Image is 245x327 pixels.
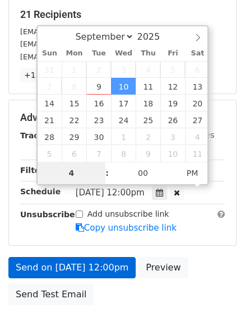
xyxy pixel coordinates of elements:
span: September 1, 2025 [62,61,86,78]
small: [EMAIL_ADDRESS][DOMAIN_NAME] [20,40,145,48]
span: Tue [86,50,111,57]
span: Thu [136,50,160,57]
input: Hour [38,162,106,184]
h5: 21 Recipients [20,8,225,21]
strong: Unsubscribe [20,210,75,219]
span: October 9, 2025 [136,145,160,162]
span: September 24, 2025 [111,111,136,128]
span: October 2, 2025 [136,128,160,145]
span: October 6, 2025 [62,145,86,162]
span: October 10, 2025 [160,145,185,162]
span: September 6, 2025 [185,61,210,78]
span: September 26, 2025 [160,111,185,128]
span: [DATE] 12:00pm [76,188,145,198]
small: [EMAIL_ADDRESS][DOMAIN_NAME] [20,53,145,61]
span: September 28, 2025 [38,128,62,145]
span: September 13, 2025 [185,78,210,95]
strong: Schedule [20,187,61,196]
span: September 9, 2025 [86,78,111,95]
strong: Tracking [20,131,58,140]
span: September 5, 2025 [160,61,185,78]
span: September 4, 2025 [136,61,160,78]
strong: Filters [20,166,49,175]
span: September 27, 2025 [185,111,210,128]
a: Send Test Email [8,284,94,305]
span: September 23, 2025 [86,111,111,128]
span: October 7, 2025 [86,145,111,162]
span: October 3, 2025 [160,128,185,145]
span: September 18, 2025 [136,95,160,111]
span: September 29, 2025 [62,128,86,145]
span: : [105,162,109,184]
span: September 3, 2025 [111,61,136,78]
a: Preview [138,257,188,278]
span: September 21, 2025 [38,111,62,128]
span: October 11, 2025 [185,145,210,162]
span: September 7, 2025 [38,78,62,95]
a: Copy unsubscribe link [76,223,177,233]
h5: Advanced [20,111,225,124]
span: September 11, 2025 [136,78,160,95]
span: Click to toggle [177,162,208,184]
span: September 17, 2025 [111,95,136,111]
span: September 16, 2025 [86,95,111,111]
span: September 10, 2025 [111,78,136,95]
span: September 22, 2025 [62,111,86,128]
input: Minute [109,162,177,184]
span: September 19, 2025 [160,95,185,111]
span: October 5, 2025 [38,145,62,162]
span: Sat [185,50,210,57]
span: October 8, 2025 [111,145,136,162]
span: September 2, 2025 [86,61,111,78]
span: September 30, 2025 [86,128,111,145]
span: September 14, 2025 [38,95,62,111]
span: September 15, 2025 [62,95,86,111]
span: September 20, 2025 [185,95,210,111]
small: [EMAIL_ADDRESS][DOMAIN_NAME] [20,27,145,36]
span: September 25, 2025 [136,111,160,128]
span: October 1, 2025 [111,128,136,145]
a: Send on [DATE] 12:00pm [8,257,136,278]
span: Fri [160,50,185,57]
a: +18 more [20,68,67,82]
span: September 8, 2025 [62,78,86,95]
span: October 4, 2025 [185,128,210,145]
span: August 31, 2025 [38,61,62,78]
span: Mon [62,50,86,57]
label: Add unsubscribe link [87,208,169,220]
span: Sun [38,50,62,57]
input: Year [134,31,174,42]
span: Wed [111,50,136,57]
span: September 12, 2025 [160,78,185,95]
iframe: Chat Widget [189,273,245,327]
